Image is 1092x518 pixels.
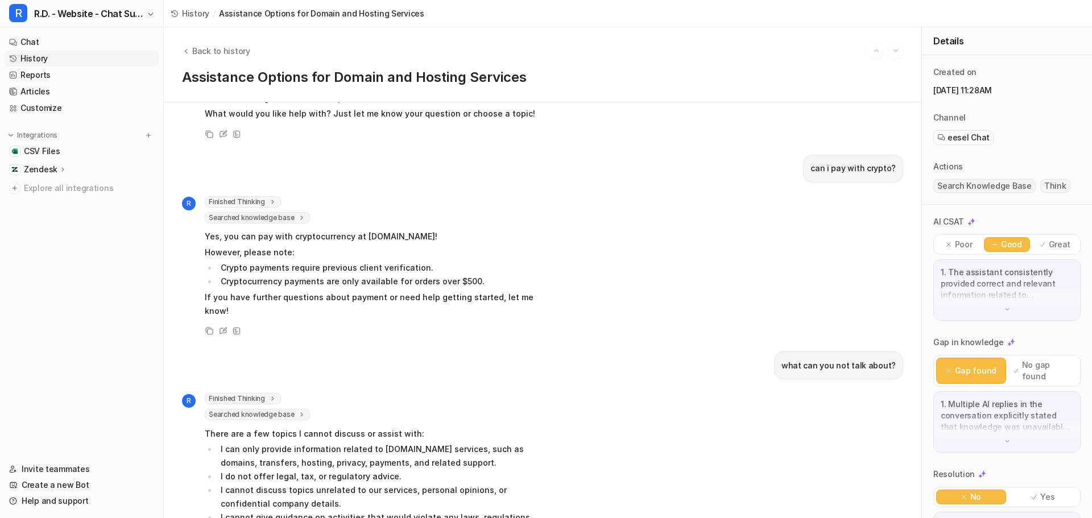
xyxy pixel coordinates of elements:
[11,166,18,173] img: Zendesk
[205,212,310,223] span: Searched knowledge base
[955,365,996,376] p: Gap found
[9,4,27,22] span: R
[217,470,537,483] li: I do not offer legal, tax, or regulatory advice.
[781,359,896,372] p: what can you not talk about?
[1003,305,1011,313] img: down-arrow
[1001,239,1022,250] p: Good
[205,107,535,121] p: What would you like help with? Just let me know your question or choose a topic!
[5,143,159,159] a: CSV FilesCSV Files
[933,67,977,78] p: Created on
[182,45,250,57] button: Back to history
[5,67,159,83] a: Reports
[5,34,159,50] a: Chat
[933,179,1036,193] span: Search Knowledge Base
[34,6,144,22] span: R.D. - Website - Chat Support
[1049,239,1071,250] p: Great
[192,45,250,57] span: Back to history
[933,112,966,123] p: Channel
[933,216,964,227] p: AI CSAT
[182,69,903,86] h1: Assistance Options for Domain and Hosting Services
[11,148,18,155] img: CSV Files
[5,84,159,100] a: Articles
[24,146,60,157] span: CSV Files
[144,131,152,139] img: menu_add.svg
[217,442,537,470] li: I can only provide information related to [DOMAIN_NAME] services, such as domains, transfers, hos...
[872,45,880,56] img: Previous session
[5,461,159,477] a: Invite teammates
[941,267,1073,301] p: 1. The assistant consistently provided correct and relevant information related to [DOMAIN_NAME]'...
[219,7,424,19] span: Assistance Options for Domain and Hosting Services
[937,134,945,142] img: eeselChat
[937,132,990,143] a: eesel Chat
[171,7,209,19] a: History
[5,493,159,509] a: Help and support
[1022,359,1073,382] p: No gap found
[869,43,884,58] button: Go to previous session
[217,483,537,511] li: I cannot discuss topics unrelated to our services, personal opinions, or confidential company det...
[892,45,900,56] img: Next session
[182,394,196,408] span: R
[7,131,15,139] img: expand menu
[810,161,896,175] p: can i pay with crypto?
[182,7,209,19] span: History
[933,85,1081,96] p: [DATE] 11:28AM
[888,43,903,58] button: Go to next session
[1040,179,1070,193] span: Think
[922,27,1092,55] div: Details
[24,179,154,197] span: Explore all integrations
[955,239,973,250] p: Poor
[5,51,159,67] a: History
[182,197,196,210] span: R
[9,183,20,194] img: explore all integrations
[17,131,57,140] p: Integrations
[5,100,159,116] a: Customize
[5,130,61,141] button: Integrations
[205,409,310,420] span: Searched knowledge base
[933,337,1004,348] p: Gap in knowledge
[217,261,537,275] li: Crypto payments require previous client verification.
[205,291,537,318] p: If you have further questions about payment or need help getting started, let me know!
[5,180,159,196] a: Explore all integrations
[205,393,281,404] span: Finished Thinking
[933,469,975,480] p: Resolution
[205,427,537,441] p: There are a few topics I cannot discuss or assist with:
[1003,437,1011,445] img: down-arrow
[213,7,216,19] span: /
[24,164,57,175] p: Zendesk
[5,477,159,493] a: Create a new Bot
[1040,491,1054,503] p: Yes
[941,399,1073,433] p: 1. Multiple AI replies in the conversation explicitly stated that knowledge was unavailable, such...
[970,491,981,503] p: No
[205,246,537,259] p: However, please note:
[217,275,537,288] li: Cryptocurrency payments are only available for orders over $500.
[933,161,963,172] p: Actions
[948,132,990,143] span: eesel Chat
[205,230,537,243] p: Yes, you can pay with cryptocurrency at [DOMAIN_NAME]!
[205,196,281,208] span: Finished Thinking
